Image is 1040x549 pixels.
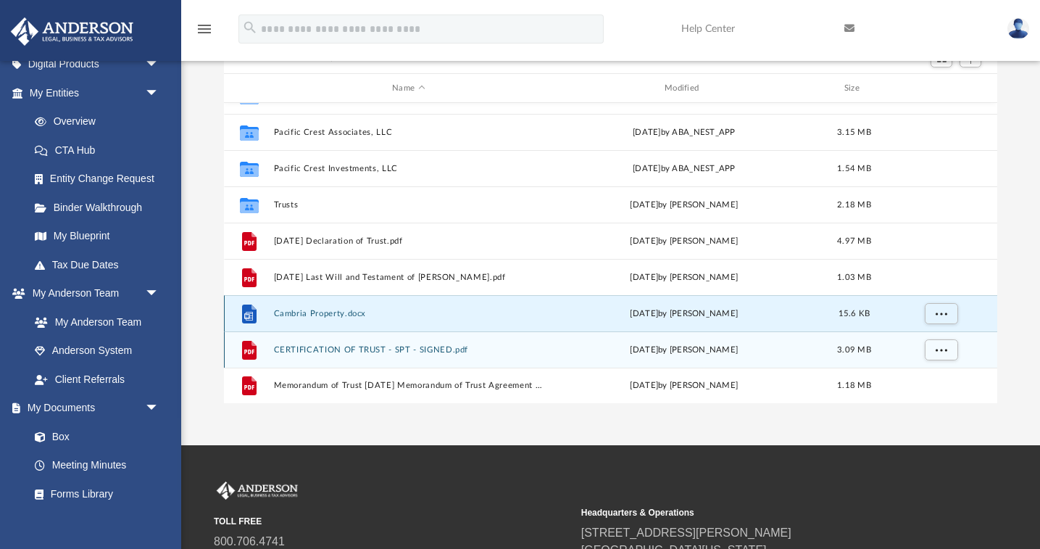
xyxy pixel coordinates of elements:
[20,337,174,366] a: Anderson System
[214,515,571,528] small: TOLL FREE
[20,222,174,251] a: My Blueprint
[549,344,819,357] div: [DATE] by [PERSON_NAME]
[10,78,181,107] a: My Entitiesarrow_drop_down
[20,479,167,508] a: Forms Library
[274,200,544,210] button: Trusts
[20,451,174,480] a: Meeting Minutes
[839,310,870,318] span: 15.6 KB
[274,345,544,355] button: CERTIFICATION OF TRUST - SPT - SIGNED.pdf
[274,381,544,390] button: Memorandum of Trust [DATE] Memorandum of Trust Agreement for the [PERSON_NAME] and [PERSON_NAME] ...
[549,126,819,139] div: [DATE] by ABA_NEST_APP
[925,339,958,361] button: More options
[925,303,958,325] button: More options
[549,162,819,176] div: [DATE] by ABA_NEST_APP
[837,381,871,389] span: 1.18 MB
[20,307,167,337] a: My Anderson Team
[20,250,181,279] a: Tax Due Dates
[825,82,883,95] div: Size
[549,82,819,95] div: Modified
[837,128,871,136] span: 3.15 MB
[274,128,544,137] button: Pacific Crest Associates, LLC
[196,20,213,38] i: menu
[274,273,544,282] button: [DATE] Last Will and Testament of [PERSON_NAME].pdf
[890,82,991,95] div: id
[196,28,213,38] a: menu
[273,82,543,95] div: Name
[224,103,997,404] div: grid
[274,236,544,246] button: [DATE] Declaration of Trust.pdf
[20,136,181,165] a: CTA Hub
[145,394,174,424] span: arrow_drop_down
[10,50,181,79] a: Digital Productsarrow_drop_down
[837,237,871,245] span: 4.97 MB
[20,365,174,394] a: Client Referrals
[274,309,544,318] button: Cambria Property.docx
[10,279,174,308] a: My Anderson Teamarrow_drop_down
[274,164,544,173] button: Pacific Crest Investments, LLC
[837,273,871,281] span: 1.03 MB
[214,482,301,500] img: Anderson Advisors Platinum Portal
[242,20,258,36] i: search
[549,379,819,392] div: [DATE] by [PERSON_NAME]
[214,535,285,548] a: 800.706.4741
[20,193,181,222] a: Binder Walkthrough
[581,527,791,539] a: [STREET_ADDRESS][PERSON_NAME]
[230,82,267,95] div: id
[837,201,871,209] span: 2.18 MB
[581,506,939,519] small: Headquarters & Operations
[20,422,167,451] a: Box
[837,165,871,173] span: 1.54 MB
[549,271,819,284] div: [DATE] by [PERSON_NAME]
[20,107,181,136] a: Overview
[145,50,174,80] span: arrow_drop_down
[145,78,174,108] span: arrow_drop_down
[145,279,174,309] span: arrow_drop_down
[10,394,174,423] a: My Documentsarrow_drop_down
[837,346,871,354] span: 3.09 MB
[549,199,819,212] div: [DATE] by [PERSON_NAME]
[549,235,819,248] div: [DATE] by [PERSON_NAME]
[549,307,819,321] div: [DATE] by [PERSON_NAME]
[7,17,138,46] img: Anderson Advisors Platinum Portal
[20,165,181,194] a: Entity Change Request
[1007,18,1029,39] img: User Pic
